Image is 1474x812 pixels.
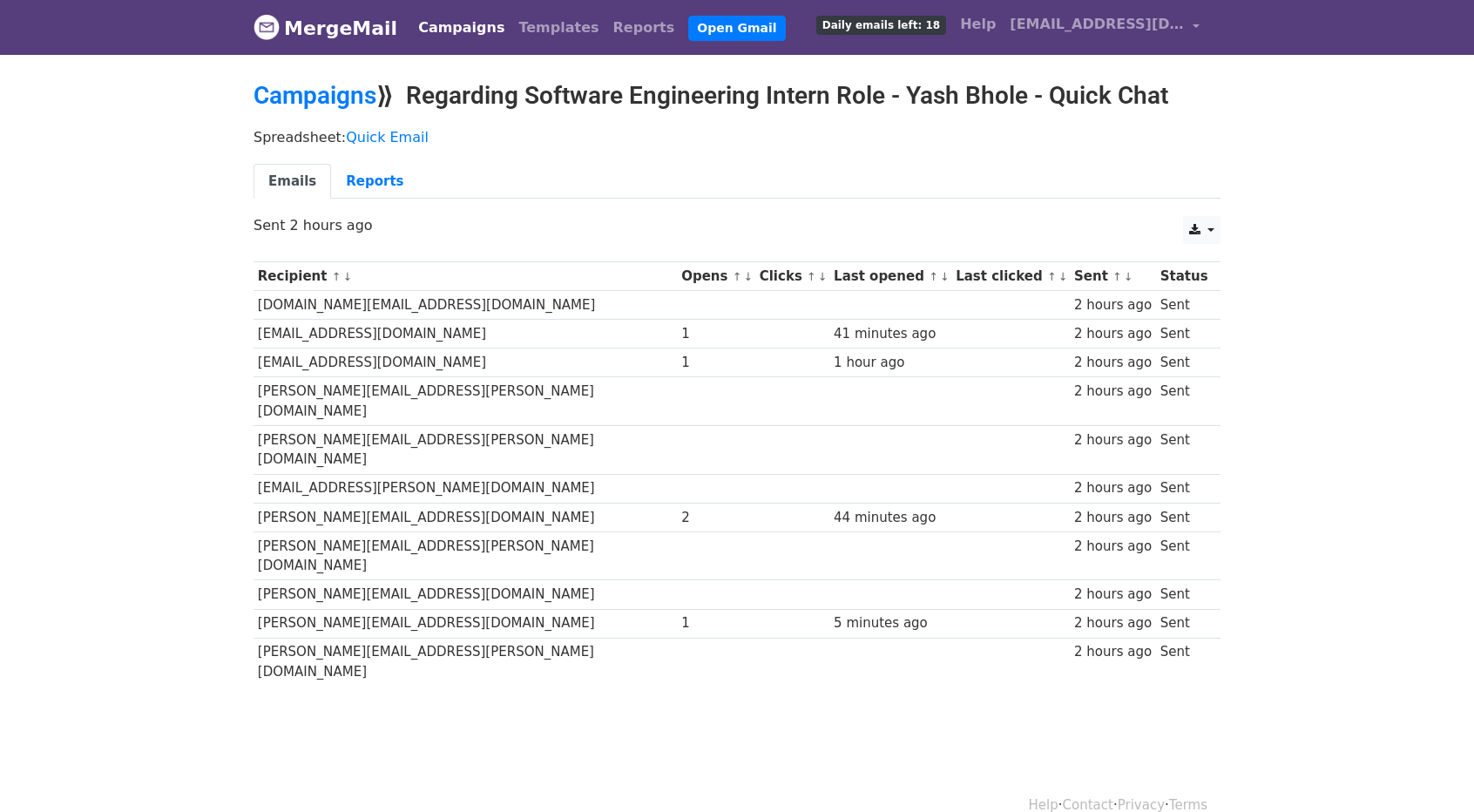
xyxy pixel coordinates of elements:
[1156,638,1212,686] td: Sent
[807,270,816,283] a: ↑
[733,270,742,283] a: ↑
[254,638,677,686] td: [PERSON_NAME][EMAIL_ADDRESS][PERSON_NAME][DOMAIN_NAME]
[254,14,280,40] img: MergeMail logo
[940,270,950,283] a: ↓
[1010,14,1184,35] span: [EMAIL_ADDRESS][DOMAIN_NAME]
[929,270,938,283] a: ↑
[1074,478,1152,498] div: 2 hours ago
[834,613,947,633] div: 5 minutes ago
[1074,295,1152,315] div: 2 hours ago
[411,10,511,45] a: Campaigns
[834,508,947,528] div: 44 minutes ago
[254,609,677,638] td: [PERSON_NAME][EMAIL_ADDRESS][DOMAIN_NAME]
[1156,426,1212,475] td: Sent
[1074,613,1152,633] div: 2 hours ago
[834,324,947,344] div: 41 minutes ago
[1074,324,1152,344] div: 2 hours ago
[1112,270,1122,283] a: ↑
[254,291,677,320] td: [DOMAIN_NAME][EMAIL_ADDRESS][DOMAIN_NAME]
[254,81,1220,111] h2: ⟫ Regarding Software Engineering Intern Role - Yash Bhole - Quick Chat
[254,81,376,110] a: Campaigns
[332,270,341,283] a: ↑
[254,10,397,46] a: MergeMail
[1047,270,1057,283] a: ↑
[681,508,751,528] div: 2
[254,377,677,426] td: [PERSON_NAME][EMAIL_ADDRESS][PERSON_NAME][DOMAIN_NAME]
[254,348,677,377] td: [EMAIL_ADDRESS][DOMAIN_NAME]
[681,613,751,633] div: 1
[342,270,352,283] a: ↓
[254,262,677,291] th: Recipient
[1074,537,1152,557] div: 2 hours ago
[254,426,677,475] td: [PERSON_NAME][EMAIL_ADDRESS][PERSON_NAME][DOMAIN_NAME]
[1074,430,1152,450] div: 2 hours ago
[1074,508,1152,528] div: 2 hours ago
[951,262,1070,291] th: Last clicked
[816,16,946,35] span: Daily emails left: 18
[1156,580,1212,609] td: Sent
[688,16,785,41] a: Open Gmail
[755,262,829,291] th: Clicks
[1156,503,1212,531] td: Sent
[254,216,1220,234] p: Sent 2 hours ago
[1156,291,1212,320] td: Sent
[809,7,953,42] a: Daily emails left: 18
[254,128,1220,146] p: Spreadsheet:
[681,353,751,373] div: 1
[1003,7,1207,48] a: [EMAIL_ADDRESS][DOMAIN_NAME]
[606,10,682,45] a: Reports
[254,474,677,503] td: [EMAIL_ADDRESS][PERSON_NAME][DOMAIN_NAME]
[254,531,677,580] td: [PERSON_NAME][EMAIL_ADDRESS][PERSON_NAME][DOMAIN_NAME]
[1058,270,1068,283] a: ↓
[1156,377,1212,426] td: Sent
[681,324,751,344] div: 1
[743,270,753,283] a: ↓
[254,320,677,348] td: [EMAIL_ADDRESS][DOMAIN_NAME]
[1156,320,1212,348] td: Sent
[834,353,947,373] div: 1 hour ago
[1156,474,1212,503] td: Sent
[511,10,605,45] a: Templates
[1074,585,1152,605] div: 2 hours ago
[331,164,418,200] a: Reports
[1074,642,1152,662] div: 2 hours ago
[1074,382,1152,402] div: 2 hours ago
[829,262,951,291] th: Last opened
[1074,353,1152,373] div: 2 hours ago
[677,262,755,291] th: Opens
[254,164,331,200] a: Emails
[1156,348,1212,377] td: Sent
[1156,609,1212,638] td: Sent
[1156,262,1212,291] th: Status
[254,503,677,531] td: [PERSON_NAME][EMAIL_ADDRESS][DOMAIN_NAME]
[1124,270,1133,283] a: ↓
[818,270,828,283] a: ↓
[254,580,677,609] td: [PERSON_NAME][EMAIL_ADDRESS][DOMAIN_NAME]
[953,7,1003,42] a: Help
[1156,531,1212,580] td: Sent
[346,129,429,145] a: Quick Email
[1070,262,1156,291] th: Sent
